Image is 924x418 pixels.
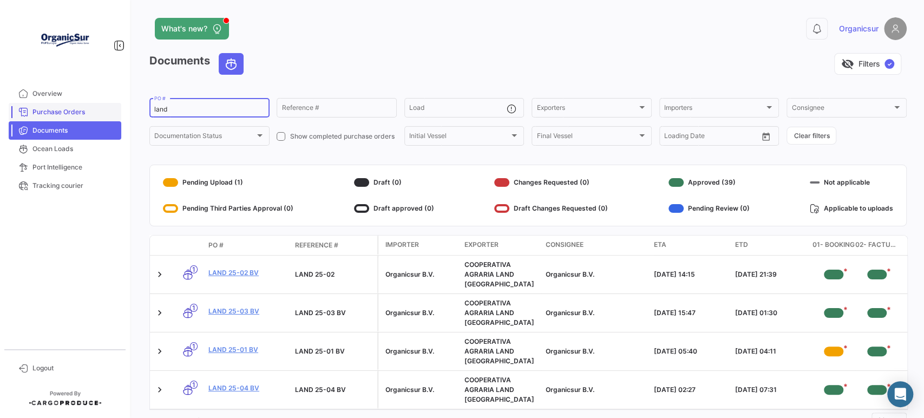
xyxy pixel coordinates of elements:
[9,158,121,177] a: Port Intelligence
[163,174,293,191] div: Pending Upload (1)
[787,127,836,145] button: Clear filters
[154,134,255,141] span: Documentation Status
[219,54,243,74] button: Ocean
[295,385,373,395] div: LAND 25-04 BV
[664,134,679,141] input: From
[295,240,338,250] span: Reference #
[536,106,637,113] span: Exporters
[735,385,808,395] div: [DATE] 07:31
[149,53,247,75] h3: Documents
[32,363,117,373] span: Logout
[834,53,901,75] button: visibility_offFilters✓
[546,240,584,250] span: Consignee
[464,337,537,366] div: COOPERATIVA AGRARIA LAND [GEOGRAPHIC_DATA]
[9,140,121,158] a: Ocean Loads
[154,384,165,395] a: Expand/Collapse Row
[154,346,165,357] a: Expand/Collapse Row
[855,236,899,255] datatable-header-cell: 02- Factura
[208,345,286,355] a: LAND 25-01 BV
[208,306,286,316] a: LAND 25-03 BV
[385,308,456,318] div: Organicsur B.V.
[855,240,899,251] span: 02- Factura
[385,240,419,250] span: Importer
[163,200,293,217] div: Pending Third Parties Approval (0)
[190,342,198,350] span: 1
[758,128,774,145] button: Open calendar
[32,126,117,135] span: Documents
[295,308,373,318] div: LAND 25-03 BV
[9,177,121,195] a: Tracking courier
[687,134,732,141] input: To
[190,265,198,273] span: 1
[884,59,894,69] span: ✓
[650,236,731,255] datatable-header-cell: ETA
[464,375,537,404] div: COOPERATIVA AGRARIA LAND [GEOGRAPHIC_DATA]
[654,240,666,250] span: ETA
[839,23,879,34] span: Organicsur
[669,174,750,191] div: Approved (39)
[735,308,808,318] div: [DATE] 01:30
[154,308,165,318] a: Expand/Collapse Row
[731,236,812,255] datatable-header-cell: ETD
[464,240,499,250] span: Exporter
[464,260,537,289] div: COOPERATIVA AGRARIA LAND [GEOGRAPHIC_DATA]
[354,200,434,217] div: Draft approved (0)
[9,121,121,140] a: Documents
[385,347,456,356] div: Organicsur B.V.
[204,236,291,254] datatable-header-cell: PO #
[409,134,510,141] span: Initial Vessel
[32,89,117,99] span: Overview
[172,241,204,250] datatable-header-cell: Transport mode
[32,107,117,117] span: Purchase Orders
[208,383,286,393] a: LAND 25-04 BV
[494,200,608,217] div: Draft Changes Requested (0)
[385,385,456,395] div: Organicsur B.V.
[735,347,808,356] div: [DATE] 04:11
[190,304,198,312] span: 1
[546,309,594,317] span: Organicsur B.V.
[536,134,637,141] span: Final Vessel
[812,240,855,251] span: 01- Booking
[208,240,224,250] span: PO #
[546,347,594,355] span: Organicsur B.V.
[735,240,748,250] span: ETD
[32,181,117,191] span: Tracking courier
[810,200,893,217] div: Applicable to uploads
[460,236,541,255] datatable-header-cell: Exporter
[354,174,434,191] div: Draft (0)
[32,162,117,172] span: Port Intelligence
[379,236,460,255] datatable-header-cell: Importer
[887,381,913,407] div: Abrir Intercom Messenger
[161,23,207,34] span: What's new?
[32,144,117,154] span: Ocean Loads
[841,57,854,70] span: visibility_off
[654,270,726,279] div: [DATE] 14:15
[541,236,650,255] datatable-header-cell: Consignee
[295,347,373,356] div: LAND 25-01 BV
[295,270,373,279] div: LAND 25-02
[9,103,121,121] a: Purchase Orders
[654,347,726,356] div: [DATE] 05:40
[190,381,198,389] span: 1
[494,174,608,191] div: Changes Requested (0)
[291,236,377,254] datatable-header-cell: Reference #
[884,17,907,40] img: placeholder-user.png
[669,200,750,217] div: Pending Review (0)
[385,270,456,279] div: Organicsur B.V.
[654,308,726,318] div: [DATE] 15:47
[546,270,594,278] span: Organicsur B.V.
[546,386,594,394] span: Organicsur B.V.
[812,236,855,255] datatable-header-cell: 01- Booking
[38,13,92,67] img: Logo+OrganicSur.png
[154,269,165,280] a: Expand/Collapse Row
[464,298,537,328] div: COOPERATIVA AGRARIA LAND [GEOGRAPHIC_DATA]
[810,174,893,191] div: Not applicable
[155,18,229,40] button: What's new?
[290,132,394,141] span: Show completed purchase orders
[664,106,765,113] span: Importers
[735,270,808,279] div: [DATE] 21:39
[654,385,726,395] div: [DATE] 02:27
[208,268,286,278] a: LAND 25-02 BV
[9,84,121,103] a: Overview
[791,106,892,113] span: Consignee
